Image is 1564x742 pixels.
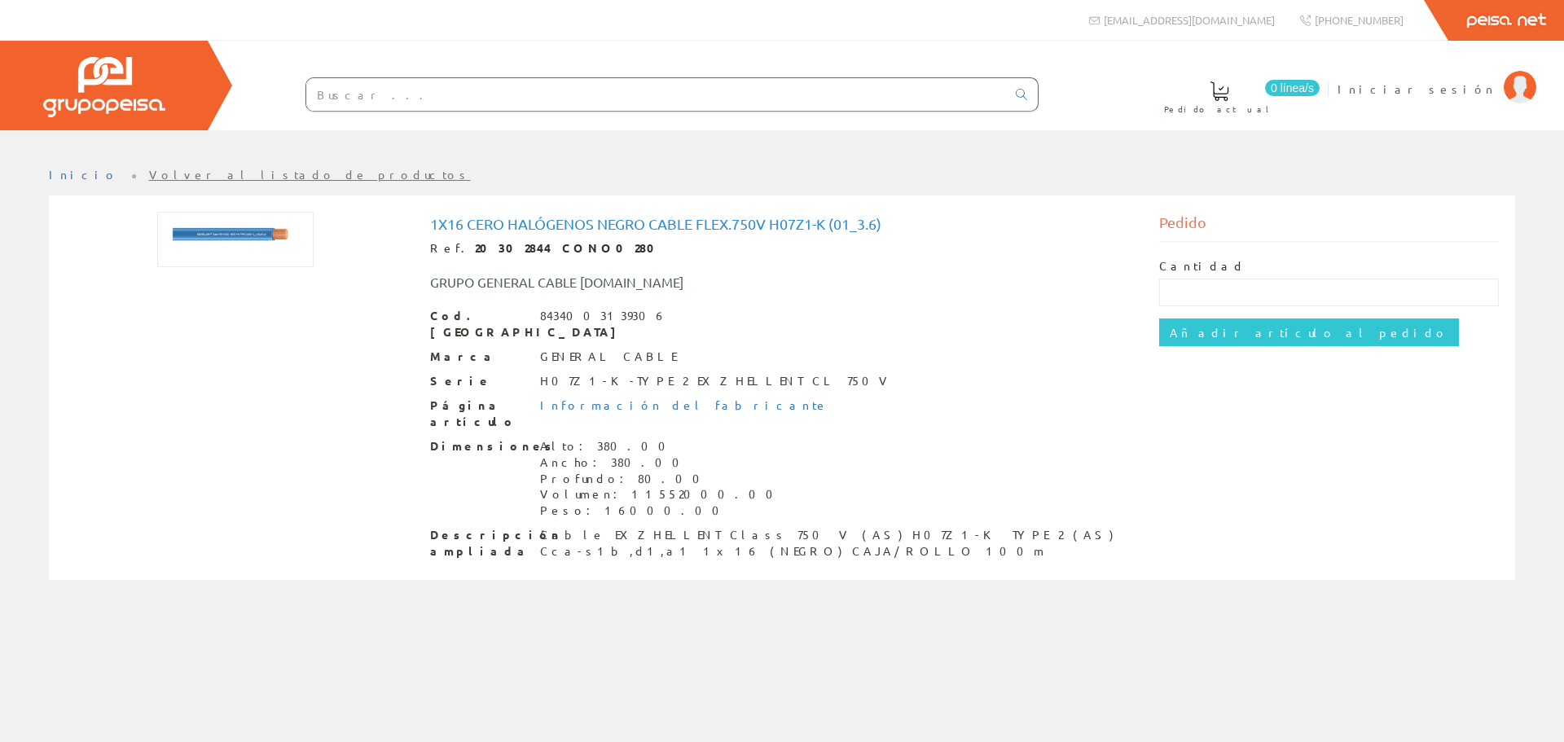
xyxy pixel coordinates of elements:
[475,240,666,255] strong: 20302844 CONO0280
[430,216,1135,232] h1: 1x16 Cero Halógenos Negro Cable Flex.750v H07z1-k (01_3.6)
[1338,81,1496,97] span: Iniciar sesión
[540,438,783,454] div: Alto: 380.00
[430,438,528,454] span: Dimensiones
[430,308,528,340] span: Cod. [GEOGRAPHIC_DATA]
[1338,68,1536,83] a: Iniciar sesión
[1315,13,1404,27] span: [PHONE_NUMBER]
[306,78,1006,111] input: Buscar ...
[1104,13,1275,27] span: [EMAIL_ADDRESS][DOMAIN_NAME]
[540,454,783,471] div: Ancho: 380.00
[540,486,783,503] div: Volumen: 11552000.00
[1159,212,1500,242] div: Pedido
[540,349,676,365] div: GENERAL CABLE
[540,308,667,324] div: 8434003139306
[149,167,471,182] a: Volver al listado de productos
[430,373,528,389] span: Serie
[540,471,783,487] div: Profundo: 80.00
[430,240,1135,257] div: Ref.
[540,397,828,412] a: Información del fabricante
[157,212,314,267] img: Foto artículo 1x16 Cero Halógenos Negro Cable Flex.750v H07z1-k (01_3.6) (192x67.584)
[430,349,528,365] span: Marca
[1159,258,1245,274] label: Cantidad
[430,397,528,430] span: Página artículo
[540,503,783,519] div: Peso: 16000.00
[1164,101,1275,117] span: Pedido actual
[43,57,165,117] img: Grupo Peisa
[1159,318,1459,346] input: Añadir artículo al pedido
[49,167,118,182] a: Inicio
[1265,80,1320,96] span: 0 línea/s
[540,527,1135,560] div: Cable EXZHELLENT Class 750 V (AS) H07Z1-K TYPE 2 (AS) Cca-s1b,d1,a1 1x16 (NEGRO) CAJA/ROLLO 100m
[430,527,528,560] span: Descripción ampliada
[540,373,892,389] div: H07Z1-K-TYPE 2 EXZHELLENT CL 750V
[418,273,843,292] div: GRUPO GENERAL CABLE [DOMAIN_NAME]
